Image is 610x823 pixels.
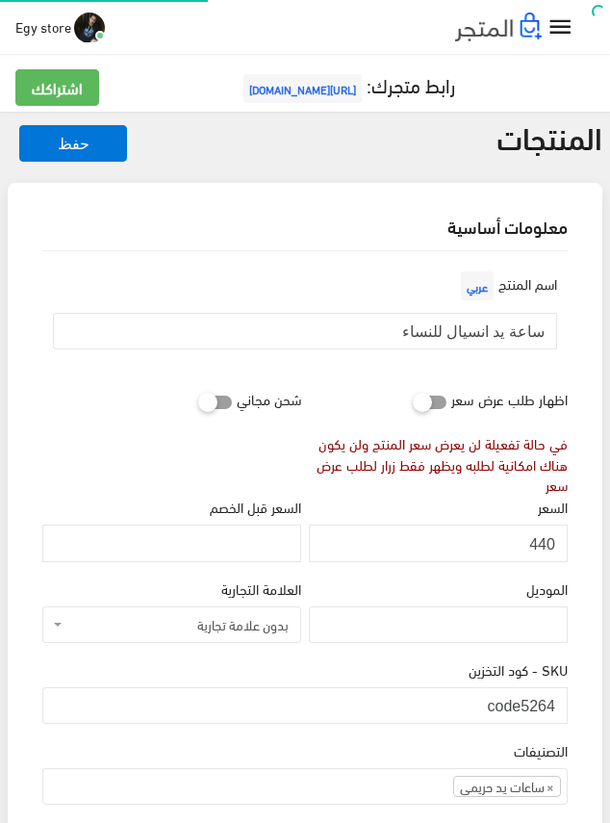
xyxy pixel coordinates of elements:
[74,13,105,43] img: ...
[455,13,542,41] img: .
[456,267,557,305] label: اسم المنتج
[461,271,494,300] span: عربي
[15,14,71,39] span: Egy store
[514,739,568,760] label: التصنيفات
[526,578,568,599] label: الموديل
[210,496,301,517] label: السعر قبل الخصم
[8,119,602,153] h2: المنتجات
[451,380,568,417] label: اظهار طلب عرض سعر
[469,658,568,680] label: SKU - كود التخزين
[243,74,362,103] span: [URL][DOMAIN_NAME]
[15,12,105,42] a: ... Egy store
[19,125,127,162] button: حفظ
[221,578,301,599] label: العلامة التجارية
[42,218,568,235] h2: معلومات أساسية
[237,380,301,417] label: شحن مجاني
[453,776,561,797] li: ساعات يد حريمى
[546,777,554,796] span: ×
[15,69,99,106] a: اشتراكك
[239,66,455,102] a: رابط متجرك:[URL][DOMAIN_NAME]
[42,606,301,643] span: بدون علامة تجارية
[546,13,574,41] i: 
[66,615,289,634] span: بدون علامة تجارية
[538,496,568,517] label: السعر
[309,433,568,497] div: في حالة تفعيلة لن يعرض سعر المنتج ولن يكون هناك امكانية لطلبه ويظهر فقط زرار لطلب عرض سعر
